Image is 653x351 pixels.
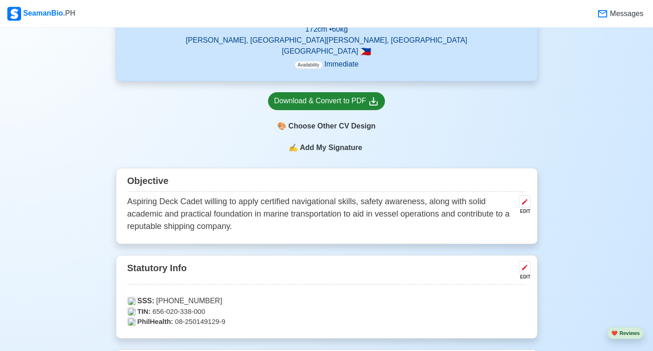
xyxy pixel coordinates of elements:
span: Messages [608,8,643,19]
button: heartReviews [607,327,644,340]
div: SeamanBio [7,7,75,21]
p: 172 cm • 60 kg [127,24,526,35]
div: Statutory Info [127,259,526,284]
span: heart [611,330,618,336]
span: Add My Signature [298,142,364,153]
p: [GEOGRAPHIC_DATA] [127,46,526,57]
p: [PERSON_NAME], [GEOGRAPHIC_DATA][PERSON_NAME], [GEOGRAPHIC_DATA] [127,35,526,46]
span: TIN: [137,306,151,317]
p: 656-020-338-000 [127,306,526,317]
span: sign [289,142,298,153]
div: Objective [127,172,526,192]
span: paint [277,121,286,132]
span: .PH [63,9,76,17]
span: PhilHealth: [137,317,173,327]
span: 🇵🇭 [360,47,371,56]
span: Availability [295,61,323,69]
span: SSS: [137,295,154,306]
div: Choose Other CV Design [268,117,385,135]
a: Download & Convert to PDF [268,92,385,110]
p: Aspiring Deck Cadet willing to apply certified navigational skills, safety awareness, along with ... [127,195,515,233]
p: [PHONE_NUMBER] [127,295,526,306]
img: Logo [7,7,21,21]
p: Immediate [295,59,359,70]
div: EDIT [515,208,531,215]
p: 08-250149129-9 [127,317,526,327]
div: EDIT [515,273,531,280]
div: Download & Convert to PDF [274,95,379,107]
